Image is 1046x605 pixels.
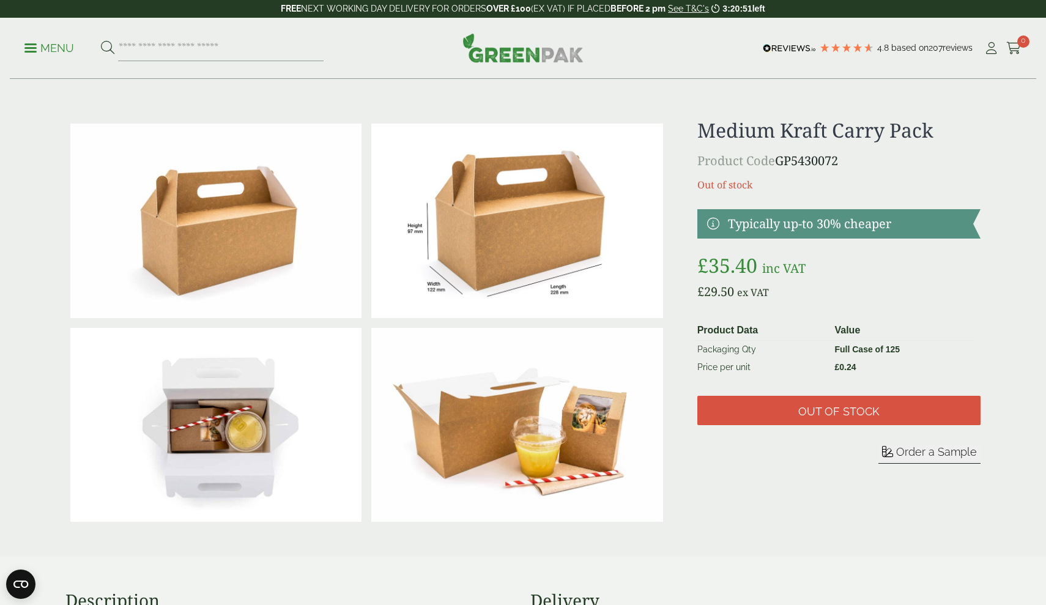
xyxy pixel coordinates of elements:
[752,4,765,13] span: left
[692,358,830,376] td: Price per unit
[697,152,981,170] p: GP5430072
[878,445,981,464] button: Order a Sample
[1006,42,1022,54] i: Cart
[763,44,816,53] img: REVIEWS.io
[24,41,74,53] a: Menu
[371,328,662,522] img: IMG_5936 (Large)
[819,42,874,53] div: 4.79 Stars
[697,283,704,300] span: £
[834,362,839,372] span: £
[1006,39,1022,58] a: 0
[697,152,775,169] span: Product Code
[896,445,977,458] span: Order a Sample
[943,43,973,53] span: reviews
[70,124,362,318] img: IMG_5940 (Large)
[24,41,74,56] p: Menu
[697,119,981,142] h1: Medium Kraft Carry Pack
[70,328,362,522] img: IMG_5927 (Large)
[668,4,709,13] a: See T&C's
[281,4,301,13] strong: FREE
[462,33,584,62] img: GreenPak Supplies
[697,252,757,278] bdi: 35.40
[834,362,856,372] bdi: 0.24
[929,43,943,53] span: 207
[762,260,806,277] span: inc VAT
[984,42,999,54] i: My Account
[697,283,734,300] bdi: 29.50
[834,344,900,354] strong: Full Case of 125
[722,4,752,13] span: 3:20:51
[486,4,531,13] strong: OVER £100
[610,4,666,13] strong: BEFORE 2 pm
[737,286,769,299] span: ex VAT
[697,252,708,278] span: £
[371,124,662,318] img: CarryPack_med
[697,177,981,192] p: Out of stock
[891,43,929,53] span: Based on
[877,43,891,53] span: 4.8
[829,321,976,341] th: Value
[1017,35,1029,48] span: 0
[6,570,35,599] button: Open CMP widget
[692,341,830,359] td: Packaging Qty
[692,321,830,341] th: Product Data
[798,405,880,418] span: Out of stock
